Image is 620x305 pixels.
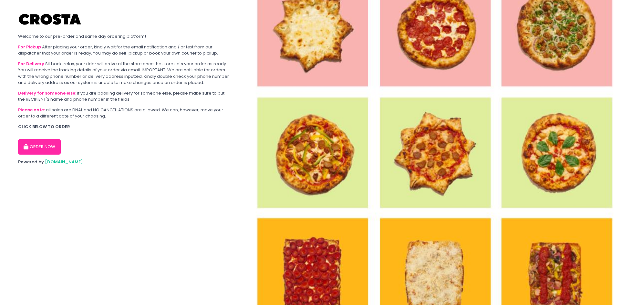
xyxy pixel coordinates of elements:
[18,61,230,86] div: Sit back, relax, your rider will arrive at the store once the store sets your order as ready. You...
[18,33,230,40] div: Welcome to our pre-order and same day ordering platform!
[45,159,83,165] a: [DOMAIN_NAME]
[18,44,230,56] div: After placing your order, kindly wait for the email notification and / or text from our dispatche...
[18,90,230,103] div: If you are booking delivery for someone else, please make sure to put the RECIPIENT'S name and ph...
[18,90,76,96] b: Delivery for someone else:
[18,44,41,50] b: For Pickup
[18,10,83,29] img: Crosta Pizzeria
[18,107,45,113] b: Please note:
[18,61,44,67] b: For Delivery
[18,139,61,155] button: ORDER NOW
[18,159,230,165] div: Powered by
[18,124,230,130] div: CLICK BELOW TO ORDER
[18,107,230,119] div: all sales are FINAL and NO CANCELLATIONS are allowed. We can, however, move your order to a diffe...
